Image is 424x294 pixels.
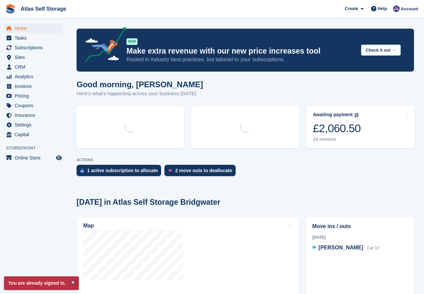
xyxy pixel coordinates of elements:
[15,72,55,81] span: Analytics
[15,101,55,110] span: Coupons
[3,24,63,33] a: menu
[3,91,63,101] a: menu
[312,222,408,230] h2: Move ins / outs
[164,165,239,179] a: 2 move outs to deallocate
[15,130,55,139] span: Capital
[55,154,63,162] a: Preview store
[393,5,400,12] img: Ryan Carroll
[5,4,15,14] img: stora-icon-8386f47178a22dfd0bd8f6a31ec36ba5ce8667c1dd55bd0f319d3a0aa187defe.svg
[3,130,63,139] a: menu
[3,82,63,91] a: menu
[401,6,418,12] span: Account
[3,72,63,81] a: menu
[318,245,363,250] span: [PERSON_NAME]
[15,82,55,91] span: Invoices
[313,137,361,142] div: 14 invoices
[77,90,203,98] p: Here's what's happening across your business [DATE]
[80,27,126,65] img: price-adjustments-announcement-icon-8257ccfd72463d97f412b2fc003d46551f7dbcb40ab6d574587a9cd5c0d94...
[15,111,55,120] span: Insurance
[175,168,232,173] div: 2 move outs to deallocate
[15,24,55,33] span: Home
[77,158,414,162] p: ACTIONS
[77,165,164,179] a: 1 active subscription to allocate
[312,234,408,240] div: [DATE]
[6,145,66,151] span: Storefront
[3,33,63,43] a: menu
[15,43,55,52] span: Subscriptions
[3,111,63,120] a: menu
[378,5,387,12] span: Help
[3,101,63,110] a: menu
[3,53,63,62] a: menu
[312,244,379,252] a: [PERSON_NAME] Car 10
[126,56,356,63] p: Rooted in industry best practices, but tailored to your subscriptions.
[354,113,358,117] img: icon-info-grey-7440780725fd019a000dd9b08b2336e03edf1995a4989e88bcd33f0948082b44.svg
[3,120,63,130] a: menu
[77,198,220,207] h2: [DATE] in Atlas Self Storage Bridgwater
[3,153,63,162] a: menu
[15,33,55,43] span: Tasks
[81,168,84,173] img: active_subscription_to_allocate_icon-d502201f5373d7db506a760aba3b589e785aa758c864c3986d89f69b8ff3...
[18,3,69,14] a: Atlas Self Storage
[15,62,55,72] span: CRM
[126,38,137,45] div: NEW
[306,106,415,148] a: Awaiting payment £2,060.50 14 invoices
[126,46,356,56] p: Make extra revenue with our new price increases tool
[168,168,172,172] img: move_outs_to_deallocate_icon-f764333ba52eb49d3ac5e1228854f67142a1ed5810a6f6cc68b1a99e826820c5.svg
[313,112,353,118] div: Awaiting payment
[15,120,55,130] span: Settings
[3,62,63,72] a: menu
[345,5,358,12] span: Create
[4,276,79,290] p: You are already signed in.
[77,80,203,89] h1: Good morning, [PERSON_NAME]
[15,153,55,162] span: Online Store
[83,223,94,229] h2: Map
[15,53,55,62] span: Sites
[15,91,55,101] span: Pricing
[3,43,63,52] a: menu
[361,45,401,56] button: Check it out →
[87,168,158,173] div: 1 active subscription to allocate
[313,122,361,135] div: £2,060.50
[367,246,379,250] span: Car 10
